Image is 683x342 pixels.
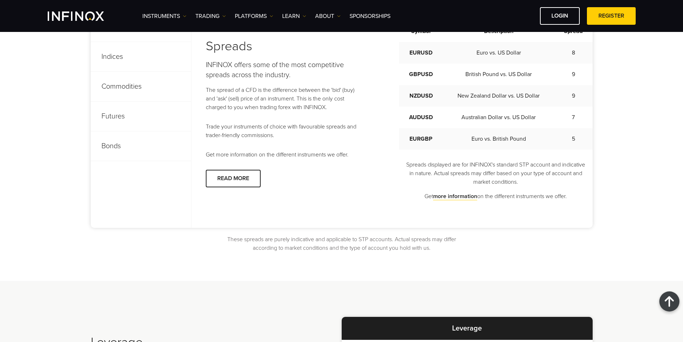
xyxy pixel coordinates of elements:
[206,150,361,159] p: Get more information on the different instruments we offer.
[142,12,186,20] a: Instruments
[195,12,226,20] a: TRADING
[350,12,390,20] a: SPONSORSHIPS
[587,7,636,25] a: REGISTER
[443,107,554,128] td: Australian Dollar vs. US Dollar
[91,131,191,161] p: Bonds
[399,64,443,85] td: GBPUSD
[399,42,443,64] td: EURUSD
[540,7,580,25] a: LOGIN
[554,107,592,128] td: 7
[218,235,465,252] p: These spreads are purely indicative and applicable to STP accounts. Actual spreads may differ acc...
[399,192,593,201] p: Get on the different instruments we offer.
[554,85,592,107] td: 9
[433,193,477,200] a: more information
[235,12,273,20] a: PLATFORMS
[91,42,191,72] p: Indices
[206,122,361,140] p: Trade your instruments of choice with favourable spreads and trader-friendly commissions.
[452,324,482,333] strong: Leverage
[554,64,592,85] td: 9
[91,102,191,131] p: Futures
[399,128,443,150] td: EURGBP
[443,85,554,107] td: New Zealand Dollar vs. US Dollar
[206,38,361,54] h3: Spreads
[443,128,554,150] td: Euro vs. British Pound
[443,64,554,85] td: British Pound vs. US Dollar
[315,12,341,20] a: ABOUT
[206,170,261,187] a: READ MORE
[554,128,592,150] td: 5
[399,160,593,186] p: Spreads displayed are for INFINOX's standard STP account and indicative in nature. Actual spreads...
[399,107,443,128] td: AUDUSD
[399,85,443,107] td: NZDUSD
[206,60,361,80] p: INFINOX offers some of the most competitive spreads across the industry.
[554,42,592,64] td: 8
[206,86,361,112] p: The spread of a CFD is the difference between the 'bid' (buy) and 'ask' (sell) price of an instru...
[443,42,554,64] td: Euro vs. US Dollar
[282,12,306,20] a: Learn
[91,72,191,102] p: Commodities
[48,11,121,21] a: INFINOX Logo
